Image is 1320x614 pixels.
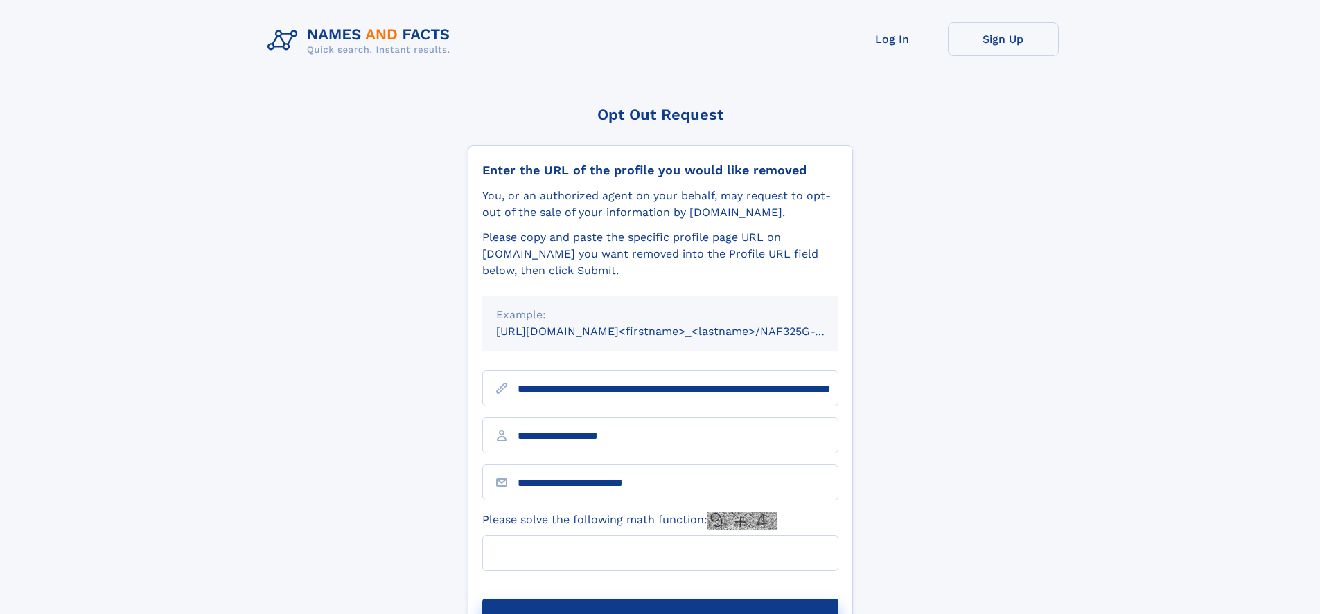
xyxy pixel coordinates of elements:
div: Please copy and paste the specific profile page URL on [DOMAIN_NAME] you want removed into the Pr... [482,229,838,279]
div: Example: [496,307,825,323]
img: Logo Names and Facts [262,22,461,60]
small: [URL][DOMAIN_NAME]<firstname>_<lastname>/NAF325G-xxxxxxxx [496,325,865,338]
a: Log In [837,22,948,56]
div: Opt Out Request [468,106,853,123]
div: Enter the URL of the profile you would like removed [482,163,838,178]
div: You, or an authorized agent on your behalf, may request to opt-out of the sale of your informatio... [482,188,838,221]
a: Sign Up [948,22,1059,56]
label: Please solve the following math function: [482,512,777,530]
